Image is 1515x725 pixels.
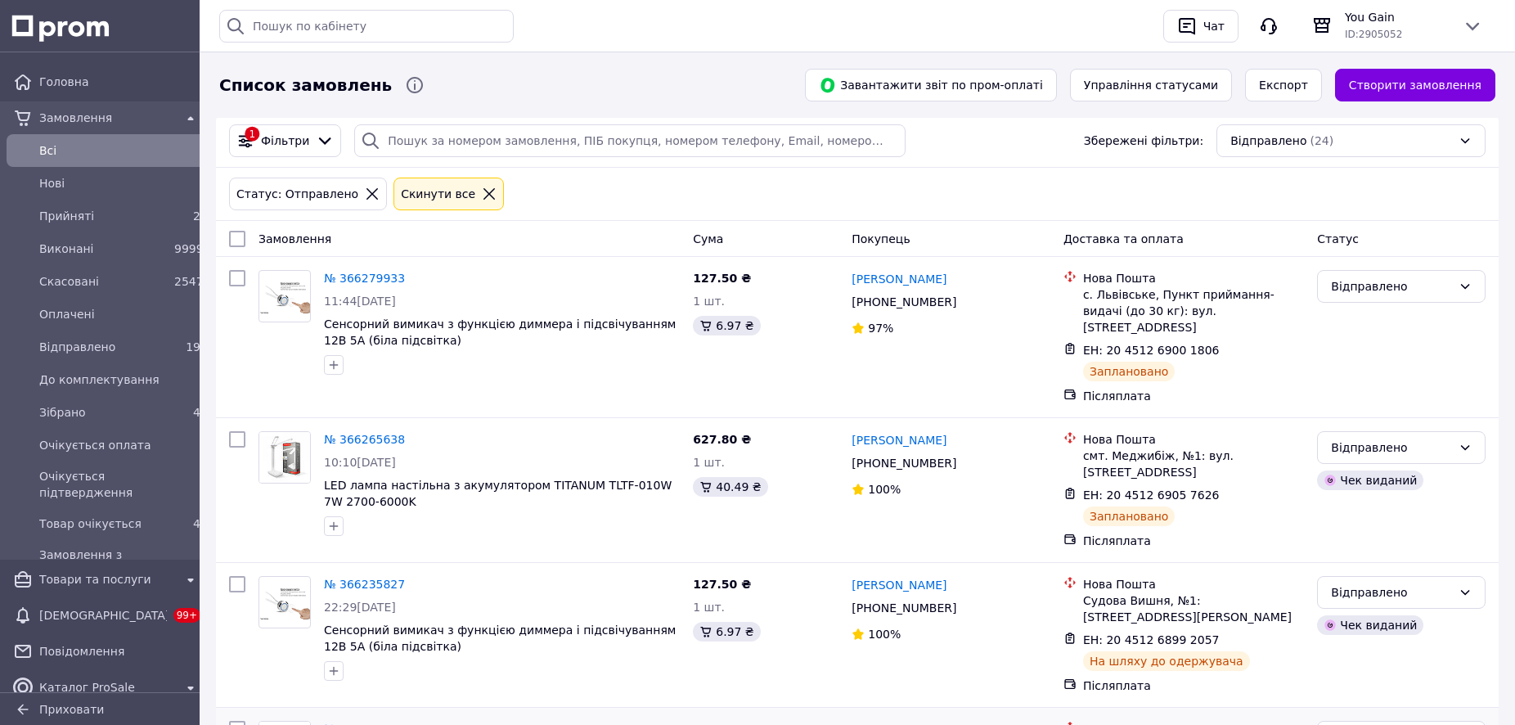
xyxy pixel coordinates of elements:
a: [PERSON_NAME] [852,271,946,287]
a: Фото товару [258,576,311,628]
div: [PHONE_NUMBER] [848,597,960,619]
div: Відправлено [1331,439,1452,457]
div: Відправлено [1331,277,1452,295]
a: Фото товару [258,270,311,322]
a: № 366265638 [324,433,405,446]
a: [PERSON_NAME] [852,577,946,593]
span: 1 шт. [693,601,725,614]
div: [PHONE_NUMBER] [848,452,960,475]
span: 100% [868,483,901,496]
a: LED лампа настiльна з акумулятором TITANUM TLTF-010W 7W 2700-6000K [324,479,672,508]
span: Виконані [39,241,168,257]
span: Нові [39,175,200,191]
span: До комплектування [39,372,200,388]
div: Судова Вишня, №1: [STREET_ADDRESS][PERSON_NAME] [1083,592,1304,625]
div: Нова Пошта [1083,270,1304,286]
span: ЕН: 20 4512 6900 1806 [1083,344,1220,357]
div: смт. Меджибіж, №1: вул. [STREET_ADDRESS] [1083,448,1304,480]
img: Фото товару [259,278,310,313]
span: Оплачені [39,306,200,322]
div: Статус: Отправлено [233,185,362,203]
img: Фото товару [259,584,310,619]
div: Cкинути все [398,185,479,203]
span: Товари та послуги [39,571,174,588]
span: 97% [868,322,893,335]
span: ЕН: 20 4512 6905 7626 [1083,489,1220,502]
span: Прийняті [39,208,168,224]
a: Створити замовлення [1335,69,1495,101]
span: Приховати [39,703,104,716]
span: 4 [193,406,200,419]
a: Сенсорний вимикач з функцією диммера і підсвічуванням 12В 5А (біла підсвітка) [324,317,676,347]
span: 99+ [173,608,200,623]
span: Замовлення [258,232,331,245]
img: Фото товару [259,432,310,483]
span: Очікується підтвердження [39,468,200,501]
span: Покупець [852,232,910,245]
button: Чат [1163,10,1239,43]
div: 6.97 ₴ [693,622,760,642]
span: Замовлення з [PERSON_NAME] [39,547,200,579]
input: Пошук за номером замовлення, ПІБ покупця, номером телефону, Email, номером накладної [354,124,906,157]
div: На шляху до одержувача [1083,651,1250,671]
div: Заплановано [1083,507,1176,526]
a: № 366235827 [324,578,405,591]
span: Доставка та оплата [1063,232,1184,245]
span: 100% [868,628,901,641]
span: ID: 2905052 [1345,29,1402,40]
button: Експорт [1245,69,1322,101]
span: Відправлено [39,339,168,355]
div: Післяплата [1083,388,1304,404]
div: Заплановано [1083,362,1176,381]
span: Головна [39,74,200,90]
div: Нова Пошта [1083,576,1304,592]
span: 127.50 ₴ [693,272,751,285]
span: Всi [39,142,200,159]
span: Зібрано [39,404,168,421]
span: Cума [693,232,723,245]
span: You Gain [1345,9,1450,25]
a: № 366279933 [324,272,405,285]
span: Очікується оплата [39,437,200,453]
span: 10:10[DATE] [324,456,396,469]
span: Замовлення [39,110,174,126]
span: 627.80 ₴ [693,433,751,446]
span: Збережені фільтри: [1084,133,1203,149]
div: Чек виданий [1317,471,1423,490]
span: Товар очікується [39,516,168,532]
span: 127.50 ₴ [693,578,751,591]
a: Фото товару [258,431,311,484]
span: [DEMOGRAPHIC_DATA] [39,607,167,624]
div: Післяплата [1083,678,1304,694]
span: 19 [186,340,200,353]
div: Чат [1200,14,1228,38]
span: Відправлено [1230,133,1306,149]
div: [PHONE_NUMBER] [848,290,960,313]
span: 1 шт. [693,456,725,469]
input: Пошук по кабінету [219,10,514,43]
div: 40.49 ₴ [693,477,767,497]
div: Післяплата [1083,533,1304,549]
div: Чек виданий [1317,615,1423,635]
span: Статус [1317,232,1359,245]
div: с. Львівське, Пункт приймання-видачі (до 30 кг): вул. [STREET_ADDRESS] [1083,286,1304,335]
a: [PERSON_NAME] [852,432,946,448]
div: Нова Пошта [1083,431,1304,448]
button: Завантажити звіт по пром-оплаті [805,69,1057,101]
span: 2547 [174,275,204,288]
span: Список замовлень [219,74,392,97]
span: (24) [1310,134,1333,147]
span: 9999+ [174,242,213,255]
span: Фільтри [261,133,309,149]
div: Відправлено [1331,583,1452,601]
span: Скасовані [39,273,168,290]
a: Сенсорний вимикач з функцією диммера і підсвічуванням 12В 5А (біла підсвітка) [324,624,676,653]
span: ЕН: 20 4512 6899 2057 [1083,633,1220,646]
span: 4 [193,517,200,530]
div: 6.97 ₴ [693,316,760,335]
span: 22:29[DATE] [324,601,396,614]
span: Повідомлення [39,643,200,660]
span: 11:44[DATE] [324,295,396,308]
